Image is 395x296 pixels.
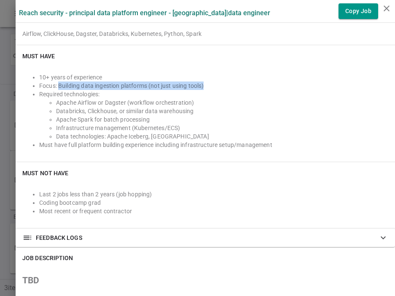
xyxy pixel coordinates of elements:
[39,190,388,198] li: Last 2 jobs less than 2 years (job hopping)
[56,98,388,107] li: Apache Airflow or Dagster (workflow orchestration)
[22,169,68,177] h6: Must NOT Have
[56,132,388,141] li: Data technologies: Apache Iceberg, [GEOGRAPHIC_DATA]
[19,9,270,17] label: Reach Security - Principal Data Platform Engineer - [GEOGRAPHIC_DATA] | Data Engineer
[39,90,388,98] li: Required technologies:
[39,207,388,215] li: Most recent or frequent contractor
[378,233,388,243] span: expand_more
[39,141,388,149] li: Must have full platform building experience including infrastructure setup/management
[382,3,392,14] i: close
[39,81,388,90] li: Focus: Building data ingestion platforms (not just using tools)
[16,228,395,247] div: FEEDBACK LOGS
[56,107,388,115] li: Databricks, Clickhouse, or similar data warehousing
[39,73,388,81] li: 10+ years of experience
[22,276,388,285] h2: TBD
[36,234,82,242] span: FEEDBACK LOGS
[339,3,378,19] button: Copy Job
[22,26,388,38] div: Airflow, ClickHouse, Dagster, Databricks, Kubernetes, Python, Spark
[22,52,55,60] h6: Must Have
[56,115,388,124] li: Apache Spark for batch processing
[22,254,73,262] h6: JOB DESCRIPTION
[39,198,388,207] li: Coding bootcamp grad
[22,233,32,243] span: toc
[56,124,388,132] li: Infrastructure management (Kubernetes/ECS)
